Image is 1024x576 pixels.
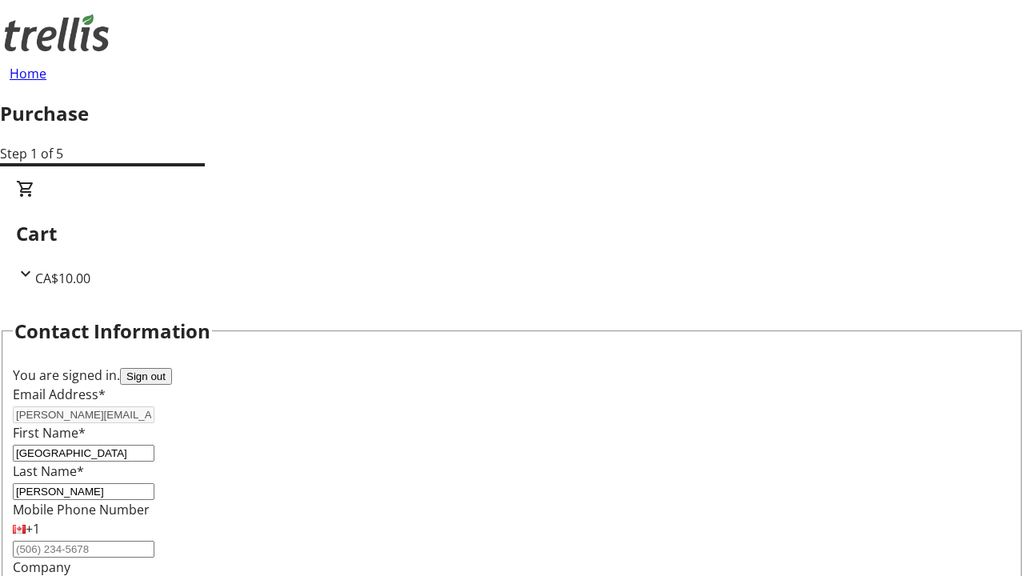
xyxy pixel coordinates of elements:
span: CA$10.00 [35,270,90,287]
input: (506) 234-5678 [13,541,154,558]
label: Mobile Phone Number [13,501,150,518]
h2: Cart [16,219,1008,248]
button: Sign out [120,368,172,385]
h2: Contact Information [14,317,210,346]
label: Company [13,558,70,576]
div: CartCA$10.00 [16,179,1008,288]
div: You are signed in. [13,366,1011,385]
label: Email Address* [13,386,106,403]
label: First Name* [13,424,86,442]
label: Last Name* [13,462,84,480]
